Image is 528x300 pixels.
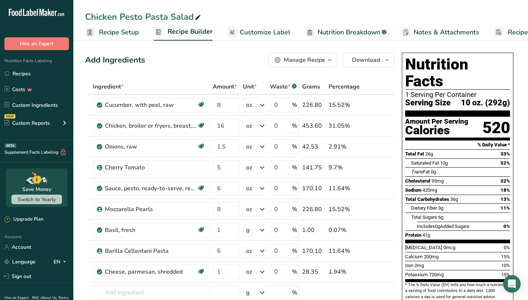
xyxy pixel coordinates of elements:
[105,184,197,193] div: Sauce, pesto, ready-to-serve, refrigerated
[417,224,469,229] span: Includes Added Sugars
[405,118,468,125] div: Amount Per Serving
[438,205,443,211] span: 3g
[405,187,421,193] span: Sodium
[501,254,510,259] span: 15%
[500,160,510,166] span: 52%
[302,101,326,109] div: 226.80
[432,178,444,184] span: 95mg
[54,257,69,266] div: EN
[227,24,290,41] a: Customize Label
[500,151,510,157] span: 33%
[405,56,510,90] h1: Nutrition Facts
[500,187,510,193] span: 18%
[105,101,197,109] div: Cucumber, with peel, raw
[405,91,510,98] div: 1 Serving Per Container
[284,56,325,64] div: Manage Recipe
[414,263,424,268] span: 2mg
[99,27,139,37] span: Recipe Setup
[302,163,326,172] div: 141.75
[85,54,145,66] div: Add Ingredients
[302,226,326,235] div: 1.00
[414,27,479,37] span: Notes & Attachments
[405,178,430,184] span: Cholesterol
[4,216,43,223] div: Upgrade Plan
[411,169,423,175] i: Trans
[425,151,433,157] span: 26g
[243,82,257,91] span: Unit
[4,255,36,268] a: Language
[500,178,510,184] span: 32%
[503,275,521,293] div: Open Intercom Messenger
[405,254,423,259] span: Calcium
[352,56,380,64] span: Download
[329,121,360,130] div: 31.05%
[240,27,290,37] span: Customize Label
[422,187,437,193] span: 420mg
[246,184,252,193] div: oz
[302,121,326,130] div: 453.60
[4,114,15,119] div: NEW
[168,27,213,37] span: Recipe Builder
[329,247,360,255] div: 11.64%
[500,196,510,202] span: 13%
[268,53,337,67] button: Manage Recipe
[405,232,421,238] span: Protein
[246,288,250,297] div: g
[318,27,380,37] span: Nutrition Breakdown
[22,185,51,193] div: Save Money
[213,82,237,91] span: Amount
[424,254,439,259] span: 200mg
[440,160,448,166] span: 10g
[483,118,510,138] div: 520
[270,82,297,91] div: Waste
[405,151,424,157] span: Total Fat
[431,169,436,175] span: 0g
[504,245,510,250] span: 0%
[343,53,395,67] button: Download
[105,142,197,151] div: Onions, raw
[405,263,413,268] span: Iron
[105,205,197,214] div: Mozzarella Pearls
[461,98,510,108] span: 10 oz. (292g)
[85,24,139,41] a: Recipe Setup
[246,121,252,130] div: oz
[450,196,458,202] span: 36g
[411,205,437,211] span: Dietary Fiber
[18,196,56,203] span: Switch to Yearly
[93,82,124,91] span: Ingredient
[438,214,443,220] span: 6g
[105,121,197,130] div: Chicken, broiler or fryers, breast, skinless, boneless, meat only, raw
[501,263,510,268] span: 10%
[405,140,510,149] section: % Daily Value *
[411,160,439,166] span: Saturated Fat
[405,245,442,250] span: [MEDICAL_DATA]
[503,224,510,229] span: 0%
[302,205,326,214] div: 226.80
[85,10,202,23] div: Chicken Pesto Pasta Salad
[329,205,360,214] div: 15.52%
[105,247,197,255] div: Barilla Cellentani Pasta
[411,169,430,175] span: Fat
[93,285,210,300] input: Add Ingredient
[422,232,430,238] span: 41g
[5,143,16,148] div: BETA
[501,272,510,277] span: 15%
[405,196,449,202] span: Total Carbohydrates
[405,125,468,136] div: Calories
[405,282,510,300] section: * The % Daily Value (DV) tells you how much a nutrient in a serving of food contributes to a dail...
[329,142,360,151] div: 2.91%
[302,247,326,255] div: 170.10
[105,267,197,276] div: Cheese, parmesan, shredded
[329,82,360,91] span: Percentage
[246,163,252,172] div: oz
[411,214,437,220] span: Total Sugars
[154,23,213,41] a: Recipe Builder
[105,226,197,235] div: Basil, fresh
[302,82,320,91] span: Grams
[305,24,386,41] a: Nutrition Breakdown
[246,267,252,276] div: oz
[11,195,62,204] button: Switch to Yearly
[435,224,440,229] span: 0g
[105,163,197,172] div: Cherry Tomato
[246,142,252,151] div: oz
